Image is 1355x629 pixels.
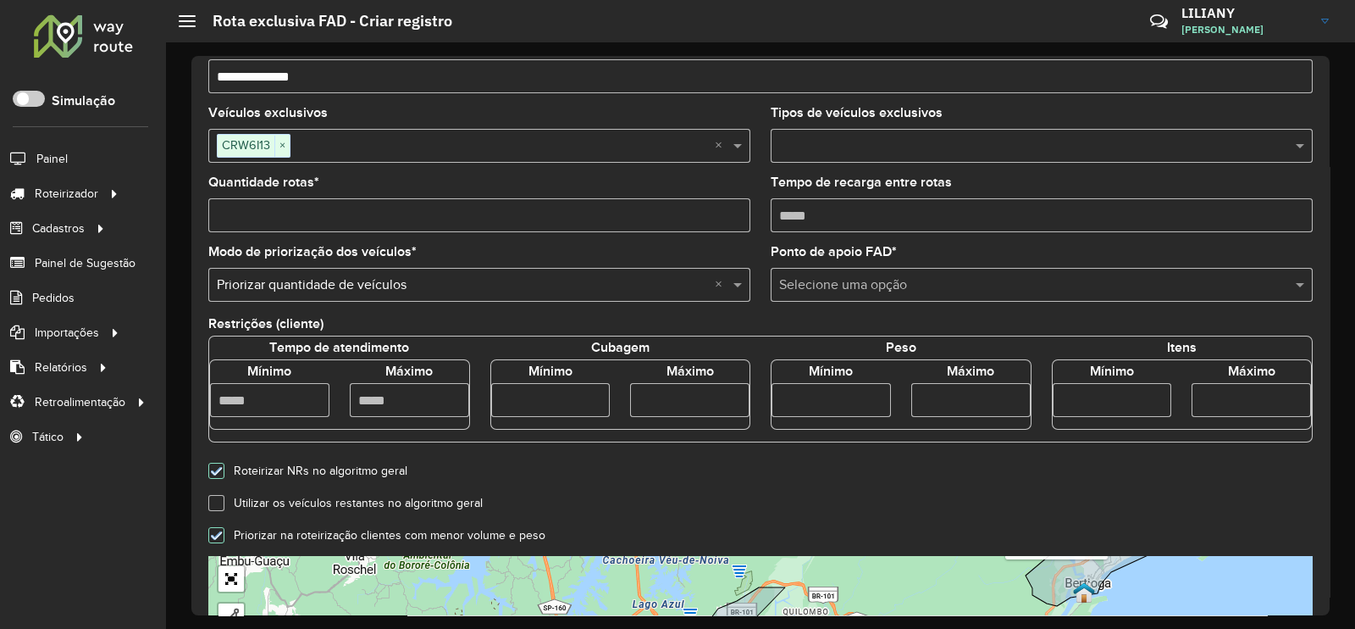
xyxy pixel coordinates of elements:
[247,361,291,381] label: Mínimo
[591,337,650,358] label: Cubagem
[1090,361,1134,381] label: Mínimo
[32,289,75,307] span: Pedidos
[35,359,87,376] span: Relatórios
[666,361,714,381] label: Máximo
[35,324,99,342] span: Importações
[208,314,324,334] label: Restrições (cliente)
[225,498,483,509] label: Utilizar os veículos restantes no algoritmo geral
[715,136,729,156] span: Clear all
[1167,337,1197,358] label: Itens
[208,103,328,123] label: Veículos exclusivos
[809,361,853,381] label: Mínimo
[32,428,64,446] span: Tático
[32,220,85,237] span: Cadastros
[208,172,319,192] label: Quantidade rotas
[771,172,952,192] label: Tempo de recarga entre rotas
[35,393,125,411] span: Retroalimentação
[715,275,729,295] span: Clear all
[385,361,433,381] label: Máximo
[36,150,68,168] span: Painel
[1073,582,1095,604] img: 619 UDC Light Bertioga
[225,530,545,542] label: Priorizar na roteirização clientes com menor volume e peso
[52,91,115,111] label: Simulação
[218,135,274,155] span: CRW6I13
[1181,5,1308,21] h3: LILIANY
[35,254,135,272] span: Painel de Sugestão
[947,361,994,381] label: Máximo
[269,337,409,358] label: Tempo de atendimento
[208,242,417,262] label: Modo de priorização dos veículos
[1141,3,1177,40] a: Contato Rápido
[1181,22,1308,37] span: [PERSON_NAME]
[771,242,897,262] label: Ponto de apoio FAD
[35,185,98,203] span: Roteirizador
[528,361,572,381] label: Mínimo
[1228,361,1275,381] label: Máximo
[225,465,407,477] label: Roteirizar NRs no algoritmo geral
[196,12,452,31] h2: Rota exclusiva FAD - Criar registro
[886,337,916,358] label: Peso
[218,566,244,592] a: Abrir mapa em tela cheia
[218,604,244,629] div: Desenhar um polígono
[274,136,290,156] span: ×
[771,103,943,123] label: Tipos de veículos exclusivos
